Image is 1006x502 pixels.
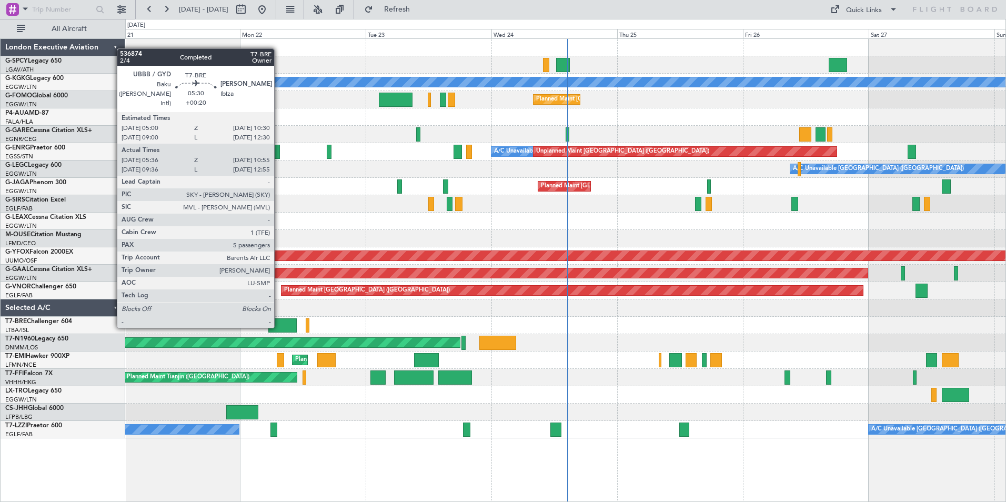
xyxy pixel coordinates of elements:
[5,197,25,203] span: G-SIRS
[617,29,743,38] div: Thu 25
[5,284,76,290] a: G-VNORChallenger 650
[5,197,66,203] a: G-SIRSCitation Excel
[114,29,240,38] div: Sun 21
[295,352,396,368] div: Planned Maint [GEOGRAPHIC_DATA]
[5,336,35,342] span: T7-N1960
[5,284,31,290] span: G-VNOR
[5,118,33,126] a: FALA/HLA
[5,274,37,282] a: EGGW/LTN
[5,266,92,273] a: G-GAALCessna Citation XLS+
[5,266,29,273] span: G-GAAL
[5,205,33,213] a: EGLF/FAB
[179,5,228,14] span: [DATE] - [DATE]
[5,179,66,186] a: G-JAGAPhenom 300
[5,361,36,369] a: LFMN/NCE
[5,93,32,99] span: G-FOMO
[5,145,65,151] a: G-ENRGPraetor 600
[5,370,53,377] a: T7-FFIFalcon 7X
[5,127,92,134] a: G-GARECessna Citation XLS+
[5,127,29,134] span: G-GARE
[127,369,249,385] div: Planned Maint Tianjin ([GEOGRAPHIC_DATA])
[5,413,33,421] a: LFPB/LBG
[127,21,145,30] div: [DATE]
[240,29,366,38] div: Mon 22
[5,58,28,64] span: G-SPCY
[375,6,419,13] span: Refresh
[5,423,27,429] span: T7-LZZI
[5,93,68,99] a: G-FOMOGlobal 6000
[5,153,33,160] a: EGSS/STN
[846,5,882,16] div: Quick Links
[5,162,28,168] span: G-LEGC
[5,75,64,82] a: G-KGKGLegacy 600
[5,378,36,386] a: VHHH/HKG
[491,29,617,38] div: Wed 24
[5,187,37,195] a: EGGW/LTN
[366,29,491,38] div: Tue 23
[5,388,28,394] span: LX-TRO
[5,239,36,247] a: LFMD/CEQ
[5,214,28,220] span: G-LEAX
[5,423,62,429] a: T7-LZZIPraetor 600
[5,249,29,255] span: G-YFOX
[5,179,29,186] span: G-JAGA
[284,283,450,298] div: Planned Maint [GEOGRAPHIC_DATA] ([GEOGRAPHIC_DATA])
[5,214,86,220] a: G-LEAXCessna Citation XLS
[5,232,31,238] span: M-OUSE
[5,396,37,404] a: EGGW/LTN
[5,101,37,108] a: EGGW/LTN
[12,21,114,37] button: All Aircraft
[869,29,994,38] div: Sat 27
[5,66,34,74] a: LGAV/ATH
[359,1,422,18] button: Refresh
[5,135,37,143] a: EGNR/CEG
[5,336,68,342] a: T7-N1960Legacy 650
[5,430,33,438] a: EGLF/FAB
[5,353,69,359] a: T7-EMIHawker 900XP
[494,144,538,159] div: A/C Unavailable
[825,1,903,18] button: Quick Links
[5,162,62,168] a: G-LEGCLegacy 600
[5,75,30,82] span: G-KGKG
[32,2,93,17] input: Trip Number
[27,25,111,33] span: All Aircraft
[5,353,26,359] span: T7-EMI
[5,318,72,325] a: T7-BREChallenger 604
[5,222,37,230] a: EGGW/LTN
[5,292,33,299] a: EGLF/FAB
[5,405,64,411] a: CS-JHHGlobal 6000
[793,161,964,177] div: A/C Unavailable [GEOGRAPHIC_DATA] ([GEOGRAPHIC_DATA])
[5,83,37,91] a: EGGW/LTN
[5,388,62,394] a: LX-TROLegacy 650
[94,144,212,159] div: AOG Maint London ([GEOGRAPHIC_DATA])
[5,110,49,116] a: P4-AUAMD-87
[5,249,73,255] a: G-YFOXFalcon 2000EX
[5,170,37,178] a: EGGW/LTN
[5,110,29,116] span: P4-AUA
[5,58,62,64] a: G-SPCYLegacy 650
[536,92,702,107] div: Planned Maint [GEOGRAPHIC_DATA] ([GEOGRAPHIC_DATA])
[5,232,82,238] a: M-OUSECitation Mustang
[5,370,24,377] span: T7-FFI
[5,326,29,334] a: LTBA/ISL
[541,178,707,194] div: Planned Maint [GEOGRAPHIC_DATA] ([GEOGRAPHIC_DATA])
[5,145,30,151] span: G-ENRG
[743,29,869,38] div: Fri 26
[5,257,37,265] a: UUMO/OSF
[5,405,28,411] span: CS-JHH
[5,318,27,325] span: T7-BRE
[5,344,38,352] a: DNMM/LOS
[536,144,709,159] div: Unplanned Maint [GEOGRAPHIC_DATA] ([GEOGRAPHIC_DATA])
